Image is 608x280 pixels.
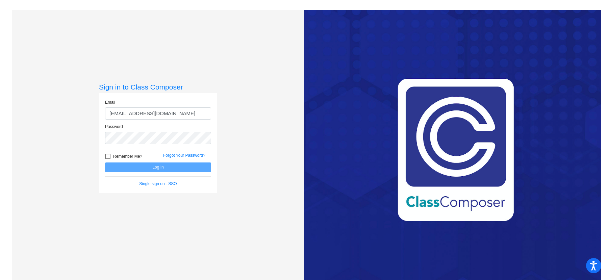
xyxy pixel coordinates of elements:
[99,83,217,91] h3: Sign in to Class Composer
[105,124,123,130] label: Password
[113,152,142,160] span: Remember Me?
[105,99,115,105] label: Email
[139,181,177,186] a: Single sign on - SSO
[105,162,211,172] button: Log In
[163,153,205,158] a: Forgot Your Password?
